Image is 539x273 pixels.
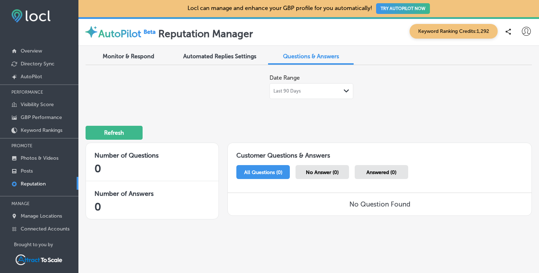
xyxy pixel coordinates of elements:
span: Questions & Answers [283,53,339,60]
p: Connected Accounts [21,226,70,232]
p: Posts [21,168,33,174]
label: Date Range [269,74,300,81]
p: Keyword Rankings [21,127,62,133]
p: Overview [21,48,42,54]
span: All Questions (0) [244,169,282,175]
h2: 0 [94,200,210,213]
h3: Number of Answers [94,190,210,198]
img: Attract To Scale [14,253,64,267]
label: Reputation Manager [158,28,253,40]
p: GBP Performance [21,114,62,120]
span: No Answer (0) [306,169,339,175]
span: Last 90 Days [273,88,301,94]
button: Refresh [86,126,143,140]
h3: Number of Questions [94,152,210,159]
img: fda3e92497d09a02dc62c9cd864e3231.png [11,9,51,23]
img: Beta [141,28,158,35]
p: AutoPilot [21,74,42,80]
p: Directory Sync [21,61,55,67]
p: Manage Locations [21,213,62,219]
h2: 0 [94,162,210,175]
p: Brought to you by [14,242,78,247]
h1: Customer Questions & Answers [228,143,532,162]
p: Reputation [21,181,46,187]
p: Visibility Score [21,101,54,108]
label: AutoPilot [98,28,141,40]
span: Keyword Ranking Credits: 1,292 [410,24,498,39]
button: TRY AUTOPILOT NOW [376,3,430,14]
span: Automated Replies Settings [183,53,256,60]
span: Answered (0) [366,169,396,175]
p: Photos & Videos [21,155,58,161]
span: Monitor & Respond [103,53,154,60]
img: autopilot-icon [84,25,98,39]
h3: No Question Found [349,200,410,208]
